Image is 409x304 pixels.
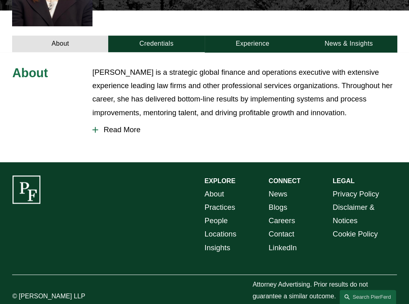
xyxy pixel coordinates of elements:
a: News [268,187,287,201]
p: [PERSON_NAME] is a strategic global finance and operations executive with extensive experience le... [92,65,397,119]
strong: CONNECT [268,177,300,184]
a: Disclaimer & Notices [333,201,397,227]
a: Privacy Policy [333,187,379,201]
a: Careers [268,214,295,227]
a: Credentials [108,36,204,52]
a: Blogs [268,201,287,214]
a: Locations [205,227,237,241]
a: Experience [205,36,301,52]
p: Attorney Advertising. Prior results do not guarantee a similar outcome. [253,279,397,302]
a: People [205,214,228,227]
strong: LEGAL [333,177,354,184]
a: About [205,187,224,201]
a: Cookie Policy [333,227,378,241]
a: LinkedIn [268,241,297,254]
a: Contact [268,227,294,241]
strong: EXPLORE [205,177,235,184]
p: © [PERSON_NAME] LLP [12,291,92,302]
button: Read More [92,119,397,140]
a: Search this site [340,290,396,304]
a: News & Insights [301,36,397,52]
a: Insights [205,241,231,254]
span: Read More [98,125,397,134]
a: Practices [205,201,235,214]
a: About [12,36,108,52]
span: About [12,66,48,80]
